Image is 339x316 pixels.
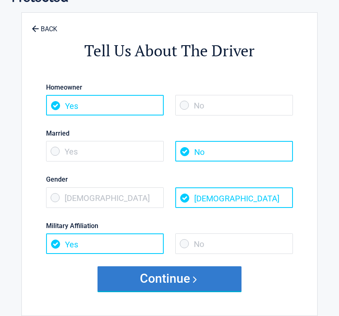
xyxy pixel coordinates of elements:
[26,40,313,61] h2: Tell Us About The Driver
[46,187,164,208] span: [DEMOGRAPHIC_DATA]
[46,128,293,139] label: Married
[175,233,293,254] span: No
[30,18,59,32] a: BACK
[46,141,164,161] span: Yes
[46,220,293,231] label: Military Affiliation
[98,266,241,291] button: Continue
[175,187,293,208] span: [DEMOGRAPHIC_DATA]
[175,95,293,115] span: No
[46,82,293,93] label: Homeowner
[46,95,164,115] span: Yes
[175,141,293,161] span: No
[46,174,293,185] label: Gender
[46,233,164,254] span: Yes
